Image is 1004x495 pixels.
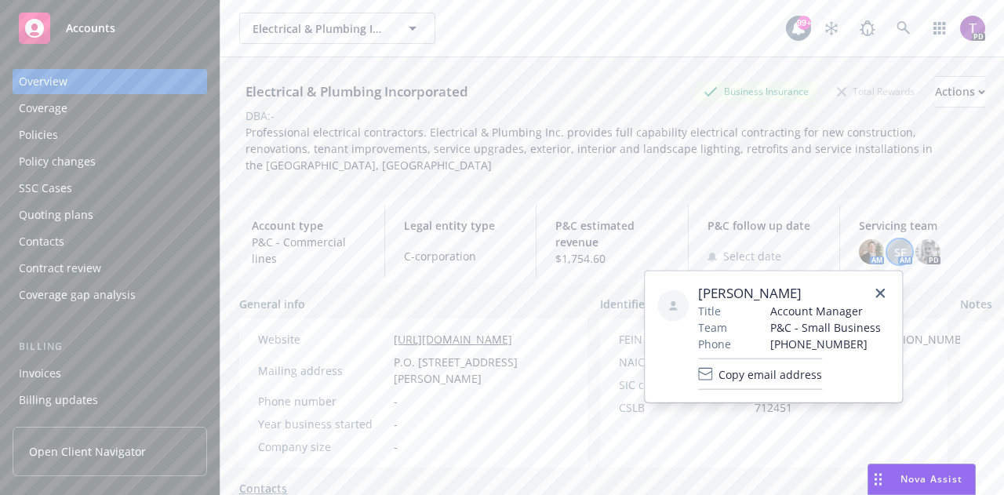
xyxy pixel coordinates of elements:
[19,69,67,94] div: Overview
[19,388,98,413] div: Billing updates
[19,256,101,281] div: Contract review
[698,319,727,336] span: Team
[13,6,207,50] a: Accounts
[19,149,96,174] div: Policy changes
[960,296,992,315] span: Notes
[239,13,435,44] button: Electrical & Plumbing Incorporated
[935,77,985,107] div: Actions
[770,336,881,352] span: [PHONE_NUMBER]
[19,361,61,386] div: Invoices
[394,393,398,409] span: -
[246,107,275,124] div: DBA: -
[698,359,822,390] button: Copy email address
[13,282,207,308] a: Coverage gap analysis
[829,82,922,101] div: Total Rewards
[698,284,881,303] span: [PERSON_NAME]
[696,82,817,101] div: Business Insurance
[797,16,811,30] div: 99+
[252,234,366,267] span: P&C - Commercial lines
[13,149,207,174] a: Policy changes
[13,176,207,201] a: SSC Cases
[13,96,207,121] a: Coverage
[13,69,207,94] a: Overview
[770,319,881,336] span: P&C - Small Business
[66,22,115,35] span: Accounts
[935,76,985,107] button: Actions
[698,336,731,352] span: Phone
[871,284,889,303] a: close
[19,282,136,308] div: Coverage gap analysis
[258,331,387,348] div: Website
[755,399,792,416] span: 712451
[253,20,388,37] span: Electrical & Plumbing Incorporated
[239,82,475,102] div: Electrical & Plumbing Incorporated
[718,366,822,382] span: Copy email address
[859,239,884,264] img: photo
[13,339,207,355] div: Billing
[816,13,847,44] a: Stop snowing
[19,229,64,254] div: Contacts
[394,354,569,387] span: P.O. [STREET_ADDRESS][PERSON_NAME]
[394,439,398,455] span: -
[404,217,518,234] span: Legal entity type
[246,125,936,173] span: Professional electrical contractors. Electrical & Plumbing Inc. provides full capability electric...
[960,16,985,41] img: photo
[258,362,387,379] div: Mailing address
[13,229,207,254] a: Contacts
[13,202,207,227] a: Quoting plans
[19,176,72,201] div: SSC Cases
[619,377,748,393] div: SIC code
[600,296,655,312] span: Identifiers
[852,13,883,44] a: Report a Bug
[258,439,387,455] div: Company size
[19,202,93,227] div: Quoting plans
[555,217,669,250] span: P&C estimated revenue
[19,122,58,147] div: Policies
[770,303,881,319] span: Account Manager
[723,248,781,264] span: Select date
[258,393,387,409] div: Phone number
[13,388,207,413] a: Billing updates
[13,122,207,147] a: Policies
[29,443,146,460] span: Open Client Navigator
[708,217,821,234] span: P&C follow up date
[619,331,748,348] div: FEIN
[868,464,976,495] button: Nova Assist
[394,332,512,347] a: [URL][DOMAIN_NAME]
[13,256,207,281] a: Contract review
[868,464,888,494] div: Drag to move
[258,416,387,432] div: Year business started
[404,248,518,264] span: C-corporation
[19,96,67,121] div: Coverage
[900,472,962,486] span: Nova Assist
[924,13,955,44] a: Switch app
[619,399,748,416] div: CSLB
[619,354,748,370] div: NAICS
[13,361,207,386] a: Invoices
[698,303,721,319] span: Title
[888,13,919,44] a: Search
[915,239,940,264] img: photo
[252,217,366,234] span: Account type
[859,217,973,234] span: Servicing team
[394,416,398,432] span: -
[555,250,669,267] span: $1,754.60
[894,244,906,260] span: SF
[239,296,305,312] span: General info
